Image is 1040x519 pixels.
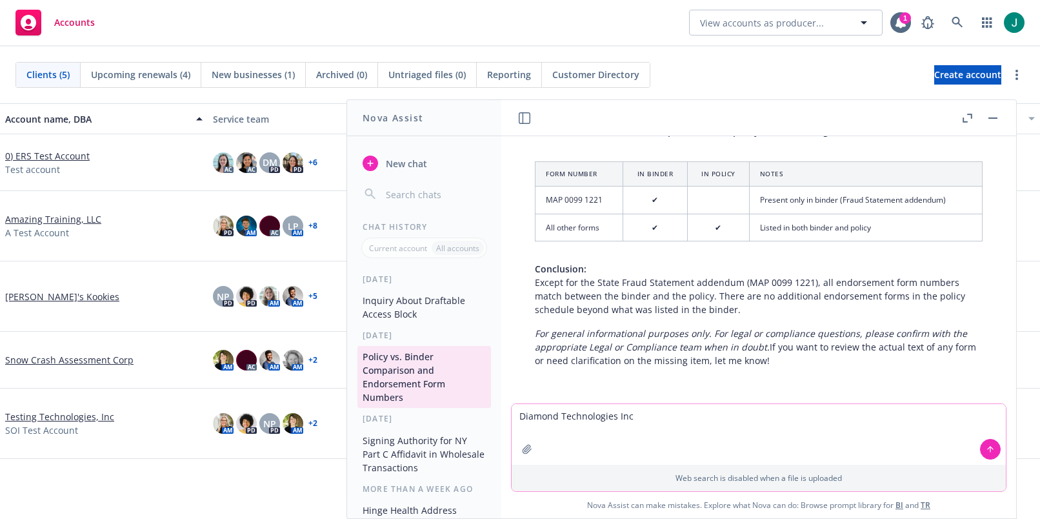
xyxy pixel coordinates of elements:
button: Inquiry About Draftable Access Block [357,290,491,325]
img: photo [236,350,257,371]
p: If you want to review the actual text of any form or need clarification on the missing item, let ... [535,327,983,367]
td: ✔ [623,214,688,241]
th: In Binder [623,162,688,187]
a: Report a Bug [915,10,941,36]
img: photo [259,216,280,236]
img: photo [236,413,257,434]
h1: Nova Assist [363,111,423,125]
a: Testing Technologies, Inc [5,410,114,423]
span: NP [263,417,276,431]
td: ✔ [623,187,688,214]
span: Customer Directory [552,68,639,81]
button: New chat [357,152,491,175]
span: A Test Account [5,226,69,239]
img: photo [259,286,280,307]
button: Signing Authority for NY Part C Affidavit in Wholesale Transactions [357,430,491,478]
a: + 2 [308,420,317,427]
div: More than a week ago [347,483,501,494]
button: Service team [208,103,415,134]
td: ✔ [687,214,749,241]
p: Web search is disabled when a file is uploaded [519,473,998,483]
p: All accounts [436,243,479,254]
span: Conclusion: [535,263,586,275]
td: All other forms [535,214,623,241]
img: photo [283,350,303,371]
img: photo [213,350,234,371]
div: [DATE] [347,413,501,424]
a: Search [945,10,970,36]
button: View accounts as producer... [689,10,883,36]
img: photo [213,216,234,236]
img: photo [283,413,303,434]
a: Accounts [10,5,100,41]
span: Test account [5,163,60,176]
div: [DATE] [347,330,501,341]
div: 1 [899,12,911,24]
th: Form Number [535,162,623,187]
em: For general informational purposes only. For legal or compliance questions, please confirm with t... [535,327,967,353]
span: Reporting [487,68,531,81]
a: Snow Crash Assessment Corp [5,353,134,367]
td: Present only in binder (Fraud Statement addendum) [749,187,982,214]
img: photo [236,286,257,307]
a: [PERSON_NAME]'s Kookies [5,290,119,303]
a: + 6 [308,159,317,167]
span: Nova Assist can make mistakes. Explore what Nova can do: Browse prompt library for and [506,492,1011,518]
span: Accounts [54,17,95,28]
p: Current account [369,243,427,254]
a: + 8 [308,222,317,230]
textarea: Diamond Technologies Inc [512,404,1006,465]
div: Account name, DBA [5,112,188,126]
span: Upcoming renewals (4) [91,68,190,81]
span: SOI Test Account [5,423,78,437]
span: Clients (5) [26,68,70,81]
img: photo [283,286,303,307]
a: Switch app [974,10,1000,36]
a: more [1009,67,1025,83]
img: photo [213,413,234,434]
img: photo [259,350,280,371]
button: Policy vs. Binder Comparison and Endorsement Form Numbers [357,346,491,408]
td: Listed in both binder and policy [749,214,982,241]
span: New chat [383,157,427,170]
input: Search chats [383,185,486,203]
span: Create account [934,63,1001,87]
img: photo [1004,12,1025,33]
span: View accounts as producer... [700,16,824,30]
a: BI [895,500,903,511]
a: Amazing Training, LLC [5,212,101,226]
a: + 5 [308,292,317,300]
span: Untriaged files (0) [388,68,466,81]
span: LP [288,219,299,233]
th: In Policy [687,162,749,187]
img: photo [236,216,257,236]
img: photo [283,152,303,173]
td: MAP 0099 1221 [535,187,623,214]
img: photo [213,152,234,173]
div: [DATE] [347,274,501,285]
div: Service team [213,112,410,126]
th: Notes [749,162,982,187]
span: New businesses (1) [212,68,295,81]
span: DM [263,156,277,169]
span: NP [217,290,230,303]
img: photo [236,152,257,173]
a: + 2 [308,356,317,364]
span: Archived (0) [316,68,367,81]
div: Chat History [347,221,501,232]
a: TR [921,500,930,511]
p: Except for the State Fraud Statement addendum (MAP 0099 1221), all endorsement form numbers match... [535,262,983,316]
a: 0) ERS Test Account [5,149,90,163]
a: Create account [934,65,1001,85]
